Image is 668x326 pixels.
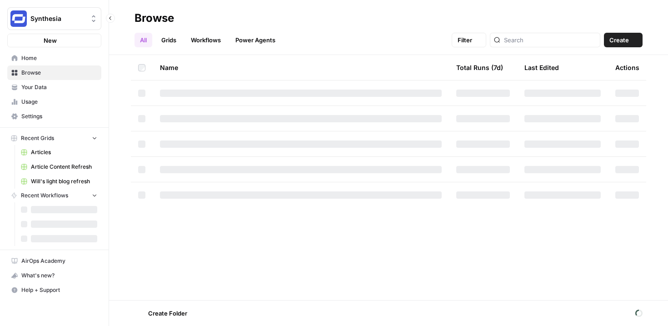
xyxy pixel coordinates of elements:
div: Total Runs (7d) [456,55,503,80]
button: Filter [452,33,486,47]
a: Power Agents [230,33,281,47]
span: Browse [21,69,97,77]
span: Articles [31,148,97,156]
a: Settings [7,109,101,124]
button: Workspace: Synthesia [7,7,101,30]
span: Will's light blog refresh [31,177,97,186]
button: New [7,34,101,47]
span: Your Data [21,83,97,91]
a: Home [7,51,101,65]
a: Will's light blog refresh [17,174,101,189]
span: Help + Support [21,286,97,294]
div: Last Edited [524,55,559,80]
span: Create Folder [148,309,187,318]
a: Workflows [185,33,226,47]
div: What's new? [8,269,101,282]
button: What's new? [7,268,101,283]
a: All [135,33,152,47]
button: Create Folder [135,306,193,321]
a: Browse [7,65,101,80]
button: Recent Workflows [7,189,101,202]
a: AirOps Academy [7,254,101,268]
a: Article Content Refresh [17,160,101,174]
img: Synthesia Logo [10,10,27,27]
div: Name [160,55,442,80]
span: Home [21,54,97,62]
div: Browse [135,11,174,25]
button: Recent Grids [7,131,101,145]
input: Search [504,35,596,45]
span: Synthesia [30,14,85,23]
span: Usage [21,98,97,106]
div: Actions [615,55,639,80]
span: Filter [458,35,472,45]
span: Settings [21,112,97,120]
button: Create [604,33,643,47]
span: AirOps Academy [21,257,97,265]
span: Recent Grids [21,134,54,142]
a: Usage [7,95,101,109]
a: Grids [156,33,182,47]
span: Create [609,35,629,45]
button: Help + Support [7,283,101,297]
span: Article Content Refresh [31,163,97,171]
a: Articles [17,145,101,160]
span: Recent Workflows [21,191,68,200]
span: New [44,36,57,45]
a: Your Data [7,80,101,95]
